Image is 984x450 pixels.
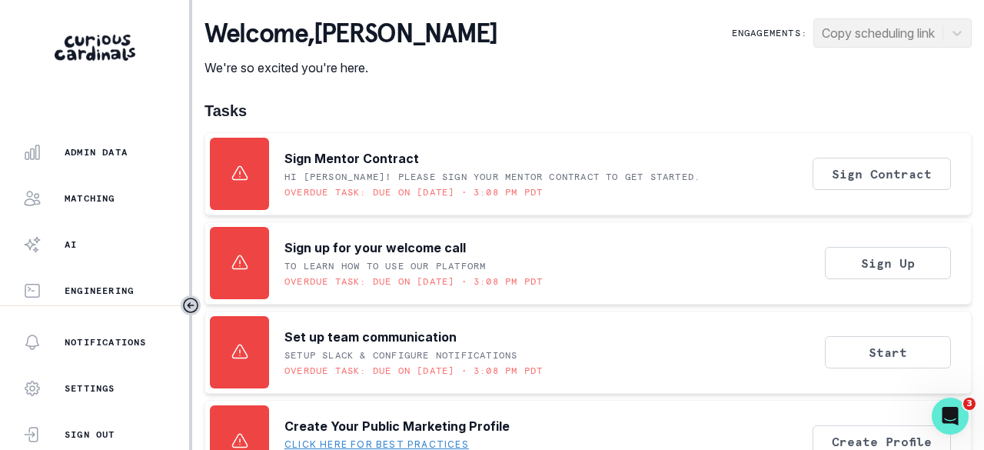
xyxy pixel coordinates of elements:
p: Sign up for your welcome call [284,238,466,257]
p: Overdue task: Due on [DATE] • 3:08 PM PDT [284,186,543,198]
p: Overdue task: Due on [DATE] • 3:08 PM PDT [284,275,543,288]
p: Welcome , [PERSON_NAME] [204,18,497,49]
p: Settings [65,382,115,395]
p: Engagements: [732,27,807,39]
p: Engineering [65,285,134,297]
button: Sign Up [825,247,951,279]
p: Matching [65,192,115,205]
p: Notifications [65,336,147,348]
h1: Tasks [204,102,972,120]
p: Admin Data [65,146,128,158]
img: Curious Cardinals Logo [55,35,135,61]
p: AI [65,238,77,251]
p: Create Your Public Marketing Profile [284,417,510,435]
span: 3 [963,398,976,410]
p: Set up team communication [284,328,457,346]
p: We're so excited you're here. [204,58,497,77]
p: To learn how to use our platform [284,260,486,272]
p: Hi [PERSON_NAME]! Please sign your mentor contract to get started. [284,171,700,183]
p: Sign Mentor Contract [284,149,419,168]
button: Start [825,336,951,368]
p: Overdue task: Due on [DATE] • 3:08 PM PDT [284,365,543,377]
button: Toggle sidebar [181,295,201,315]
p: Setup Slack & Configure Notifications [284,349,517,362]
p: Sign Out [65,428,115,441]
iframe: Intercom live chat [932,398,969,435]
button: Sign Contract [813,158,951,190]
